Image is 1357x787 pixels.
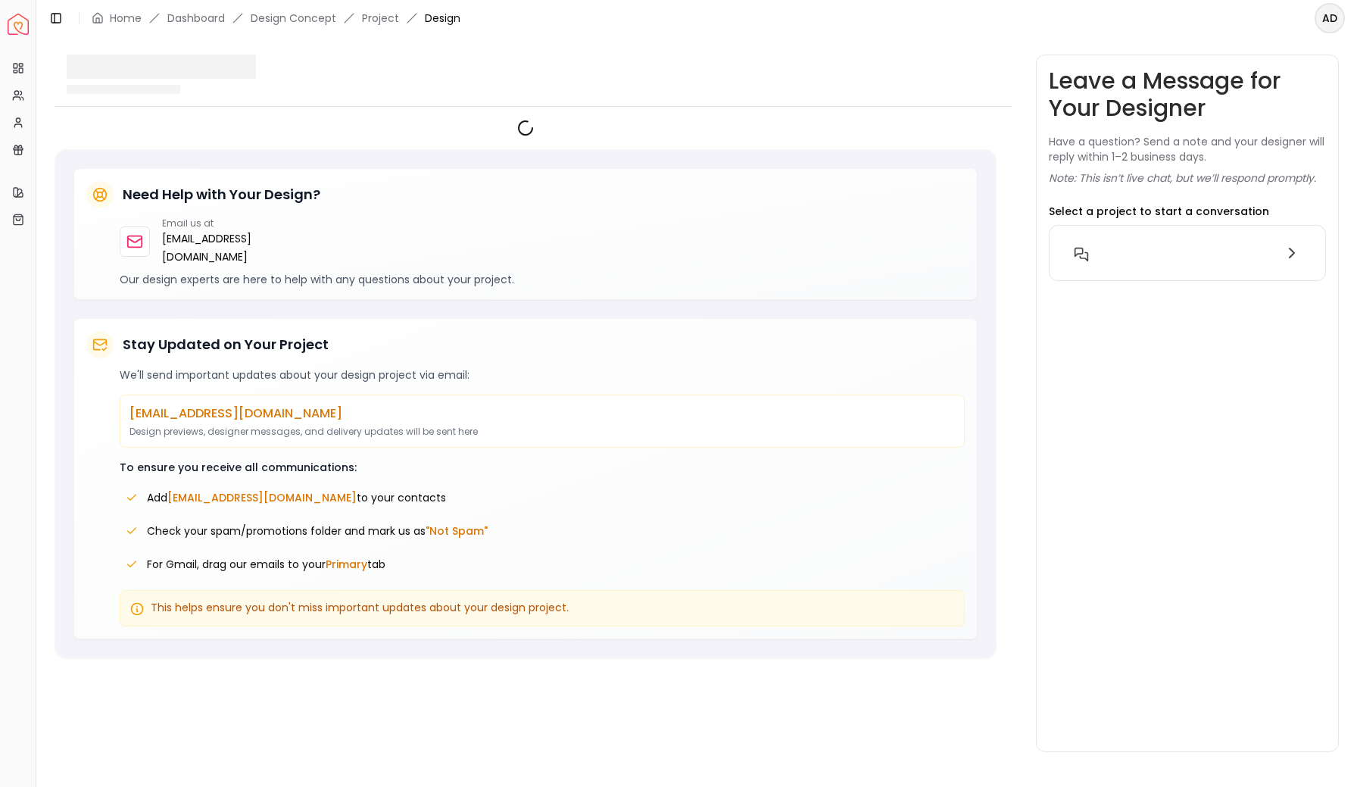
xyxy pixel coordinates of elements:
p: Our design experts are here to help with any questions about your project. [120,272,965,287]
button: AD [1315,3,1345,33]
h3: Leave a Message for Your Designer [1049,67,1326,122]
p: Have a question? Send a note and your designer will reply within 1–2 business days. [1049,134,1326,164]
span: For Gmail, drag our emails to your tab [147,557,385,572]
span: Check your spam/promotions folder and mark us as [147,523,488,539]
a: Spacejoy [8,14,29,35]
p: [EMAIL_ADDRESS][DOMAIN_NAME] [129,404,955,423]
p: Note: This isn’t live chat, but we’ll respond promptly. [1049,170,1316,186]
li: Design Concept [251,11,336,26]
span: Design [425,11,460,26]
a: Home [110,11,142,26]
h5: Stay Updated on Your Project [123,334,329,355]
span: "Not Spam" [426,523,488,539]
span: This helps ensure you don't miss important updates about your design project. [151,600,569,615]
span: Add to your contacts [147,490,446,505]
span: AD [1316,5,1343,32]
h5: Need Help with Your Design? [123,184,320,205]
a: Dashboard [167,11,225,26]
p: Select a project to start a conversation [1049,204,1269,219]
p: To ensure you receive all communications: [120,460,965,475]
img: Spacejoy Logo [8,14,29,35]
p: Design previews, designer messages, and delivery updates will be sent here [129,426,955,438]
nav: breadcrumb [92,11,460,26]
a: Project [362,11,399,26]
p: Email us at [162,217,313,230]
a: [EMAIL_ADDRESS][DOMAIN_NAME] [162,230,313,266]
span: [EMAIL_ADDRESS][DOMAIN_NAME] [167,490,357,505]
p: We'll send important updates about your design project via email: [120,367,965,383]
span: Primary [326,557,367,572]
